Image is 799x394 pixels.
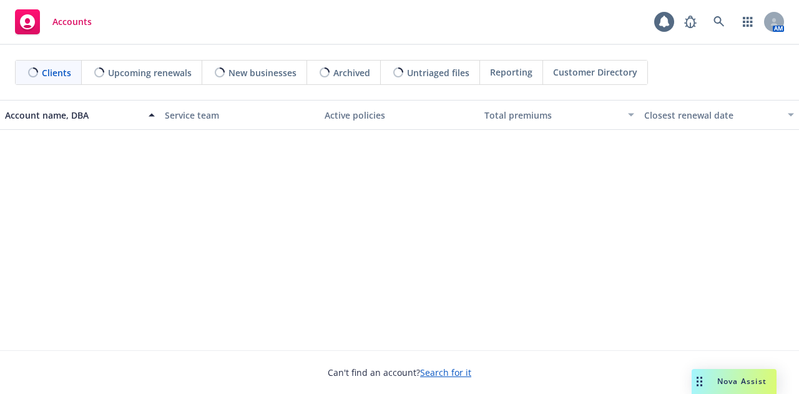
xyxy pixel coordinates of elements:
button: Active policies [320,100,479,130]
span: Untriaged files [407,66,469,79]
span: Nova Assist [717,376,767,387]
span: New businesses [228,66,297,79]
a: Switch app [735,9,760,34]
button: Closest renewal date [639,100,799,130]
a: Accounts [10,4,97,39]
div: Active policies [325,109,474,122]
button: Nova Assist [692,369,777,394]
span: Reporting [490,66,532,79]
div: Closest renewal date [644,109,780,122]
span: Customer Directory [553,66,637,79]
button: Total premiums [479,100,639,130]
span: Upcoming renewals [108,66,192,79]
div: Drag to move [692,369,707,394]
a: Search [707,9,732,34]
div: Account name, DBA [5,109,141,122]
a: Search for it [420,367,471,378]
span: Archived [333,66,370,79]
span: Accounts [52,17,92,27]
div: Total premiums [484,109,620,122]
a: Report a Bug [678,9,703,34]
button: Service team [160,100,320,130]
div: Service team [165,109,315,122]
span: Clients [42,66,71,79]
span: Can't find an account? [328,366,471,379]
